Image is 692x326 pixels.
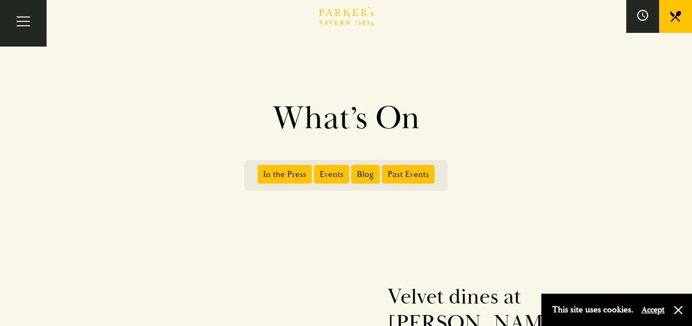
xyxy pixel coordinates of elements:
[351,165,380,184] span: Blog
[642,305,665,315] button: Accept
[34,99,659,138] h1: What’s On
[314,165,349,184] span: Events
[673,305,684,316] button: Close and accept
[382,165,434,184] span: Past Events
[258,165,312,184] span: In the Press
[552,302,633,318] p: This site uses cookies.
